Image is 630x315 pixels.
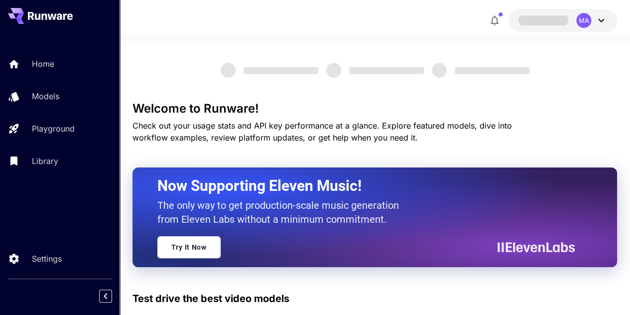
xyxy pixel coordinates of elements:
[157,236,221,258] a: Try It Now
[132,121,512,143] span: Check out your usage stats and API key performance at a glance. Explore featured models, dive int...
[32,123,75,135] p: Playground
[32,155,58,167] p: Library
[32,90,59,102] p: Models
[107,287,120,305] div: Collapse sidebar
[508,9,617,32] button: MA
[132,102,618,116] h3: Welcome to Runware!
[99,290,112,303] button: Collapse sidebar
[576,13,591,28] div: MA
[32,253,62,265] p: Settings
[32,58,54,70] p: Home
[157,198,406,226] p: The only way to get production-scale music generation from Eleven Labs without a minimum commitment.
[157,176,568,195] h2: Now Supporting Eleven Music!
[132,291,289,306] p: Test drive the best video models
